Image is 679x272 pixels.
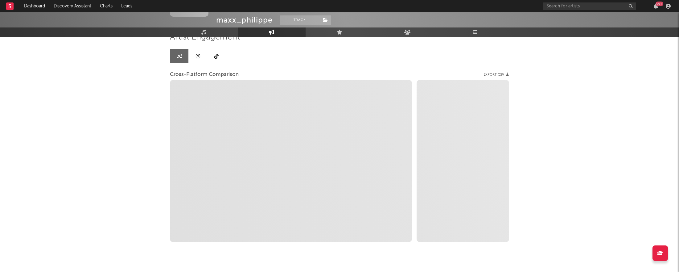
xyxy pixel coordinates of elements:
[654,4,658,9] button: 99+
[216,15,273,25] div: maxx_philippe
[170,71,239,78] span: Cross-Platform Comparison
[280,15,319,25] button: Track
[170,34,240,41] span: Artist Engagement
[656,2,663,6] div: 99 +
[484,73,509,77] button: Export CSV
[543,2,636,10] input: Search for artists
